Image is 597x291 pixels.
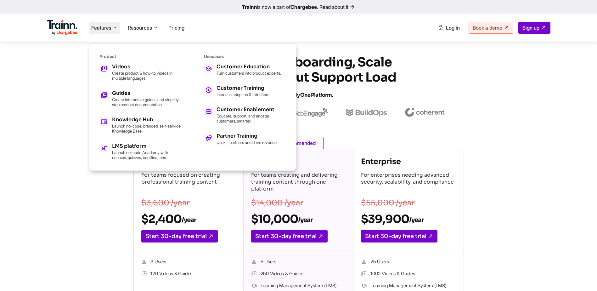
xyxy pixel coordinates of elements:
[204,134,286,145] a: Partner Training Upskill partners and drive revenue.
[217,64,281,69] h5: Customer Education
[112,64,181,69] h5: Videos
[204,86,286,97] a: Customer Training Increase adoption & retention.
[217,107,286,112] h5: Customer Enablement
[217,140,278,145] p: Upskill partners and drive revenue.
[99,144,181,160] a: LMS platform Launch no-code Academy with courses, quizzes, certifications.
[251,172,346,194] p: For teams creating and delivering training content through one platform
[298,216,313,224] sub: /year
[185,55,412,103] h1: Accelerate Onboarding, Scale Training, and Cut Support Load
[99,117,181,134] a: Knowledge Hub Launch no-code, branded, self-service Knowledge Base.
[251,258,346,266] li: 5 Users
[242,4,257,10] b: Trainn
[361,198,415,208] s: $55,000 /year
[217,71,281,76] p: Turn customers into product experts.
[251,157,346,167] h4: Scale
[217,92,269,97] p: Increase adoption & retention.
[204,54,286,59] h6: Usecases
[469,22,513,34] a: Book a demo
[217,134,278,139] h5: Partner Training
[522,25,539,31] span: Sign up
[361,172,456,194] p: For enterprises needing advanced security, scalability, and compliance
[292,108,328,117] img: webengage logo
[251,212,346,226] h2: $10,000
[112,123,181,134] p: Launch no-code, branded, self-service Knowledge Base.
[141,270,236,278] li: 120 Videos & Guides
[361,230,437,243] a: Start 30-day free trial
[361,258,456,266] li: 25 Users
[128,24,152,31] span: Resources
[251,270,346,278] li: 250 Videos & Guides
[112,150,181,160] p: Launch no-code Academy with courses, quizzes, certifications.
[217,86,269,91] h5: Customer Training
[141,198,190,208] s: $3,600 /year
[434,22,464,33] a: Log in
[473,25,502,31] span: Book a demo
[405,108,445,117] img: coherent logo
[290,4,317,10] b: Chargebee
[112,97,181,107] p: Create interactive guides and step-by-step product documentation.
[47,20,78,35] img: Trainn Logo
[361,270,456,278] li: 1000 Videos & Guides
[182,216,196,224] sub: /year
[112,71,181,81] p: Create product & how-to videos in multiple languages.
[112,91,181,96] h5: Guides
[141,172,236,194] p: For teams focused on creating professional training content
[264,92,333,98] span: All Powered by One Platform.
[99,64,181,81] a: Videos Create product & how-to videos in multiple languages.
[112,144,181,149] h5: LMS platform
[446,25,460,31] span: Log in
[346,109,387,117] img: buildops logo
[112,117,181,122] h5: Knowledge Hub
[168,25,184,31] a: Pricing
[99,91,181,107] a: Guides Create interactive guides and step-by-step product documentation.
[273,137,324,149] span: Recommended
[566,261,597,291] iframe: Chat Widget
[141,212,236,226] h2: $2,400
[361,212,456,226] h2: $39,900
[141,258,236,266] li: 3 Users
[91,24,111,31] span: Features
[518,22,550,34] a: Sign up
[361,157,456,167] h4: Enterprise
[141,230,218,243] a: Start 30-day free trial
[204,64,286,76] a: Customer Education Turn customers into product experts.
[251,230,328,243] a: Start 30-day free trial
[409,216,424,224] sub: /year
[251,198,303,208] s: $14,000 /year
[99,54,181,59] h6: Product
[204,107,286,123] a: Customer Enablement Educate, support, and engage customers, smarter.
[217,113,286,123] p: Educate, support, and engage customers, smarter.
